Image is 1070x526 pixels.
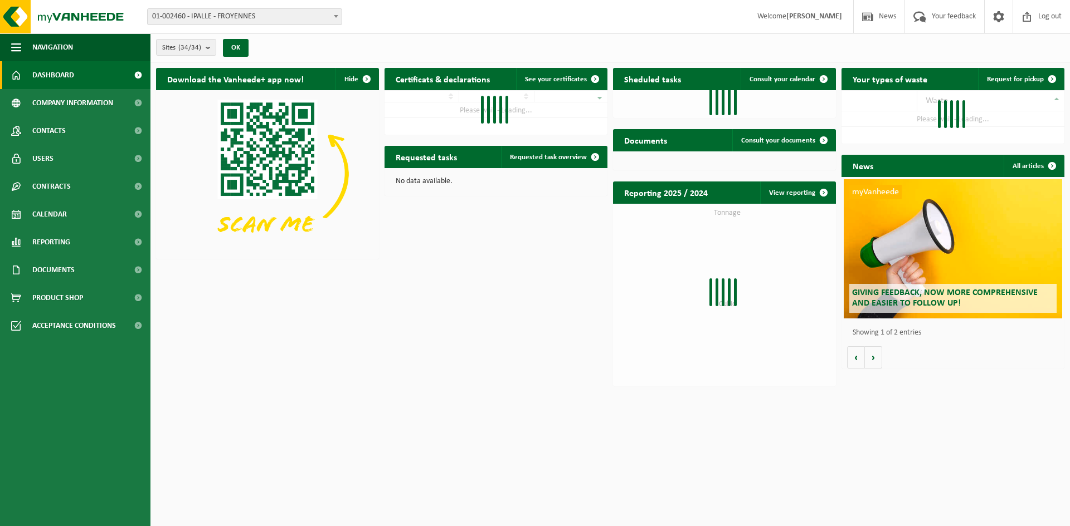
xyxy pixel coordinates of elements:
span: myVanheede [849,185,902,199]
span: Reporting [32,228,70,256]
button: OK [223,39,249,57]
span: Consult your documents [741,137,815,144]
count: (34/34) [178,44,201,51]
h2: Sheduled tasks [613,68,692,90]
p: Showing 1 of 2 entries [853,329,1059,337]
h2: Reporting 2025 / 2024 [613,181,719,203]
h2: Download the Vanheede+ app now! [156,68,315,90]
span: Dashboard [32,61,74,89]
button: Sites(34/34) [156,39,216,56]
a: Request for pickup [978,68,1063,90]
h2: Your types of waste [842,68,938,90]
span: Company information [32,89,113,117]
span: See your certificates [525,76,587,83]
a: Consult your calendar [741,68,835,90]
button: Vorige [847,346,865,368]
span: Product Shop [32,284,83,312]
span: Requested task overview [510,154,587,161]
h2: News [842,155,884,176]
span: Contracts [32,173,71,200]
span: Consult your calendar [750,76,815,83]
a: See your certificates [516,68,606,90]
span: Request for pickup [987,76,1044,83]
a: Requested task overview [501,146,606,168]
span: Sites [162,40,201,56]
h2: Certificats & declarations [385,68,501,90]
span: Acceptance conditions [32,312,116,340]
button: Volgende [865,346,882,368]
span: Users [32,145,53,173]
a: myVanheede Giving feedback, now more comprehensive and easier to follow up! [844,179,1062,318]
span: Hide [344,76,358,83]
span: Documents [32,256,75,284]
a: View reporting [760,181,835,204]
strong: [PERSON_NAME] [786,12,842,21]
span: 01-002460 - IPALLE - FROYENNES [147,8,342,25]
p: No data available. [396,178,596,185]
span: Contacts [32,117,66,145]
span: Calendar [32,200,67,228]
h2: Documents [613,129,678,151]
button: Hide [335,68,378,90]
span: Navigation [32,33,73,61]
h2: Requested tasks [385,146,468,168]
a: Consult your documents [732,129,835,151]
a: All articles [1004,155,1063,177]
img: Download de VHEPlus App [156,90,379,257]
span: 01-002460 - IPALLE - FROYENNES [148,9,342,24]
span: Giving feedback, now more comprehensive and easier to follow up! [852,288,1038,308]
